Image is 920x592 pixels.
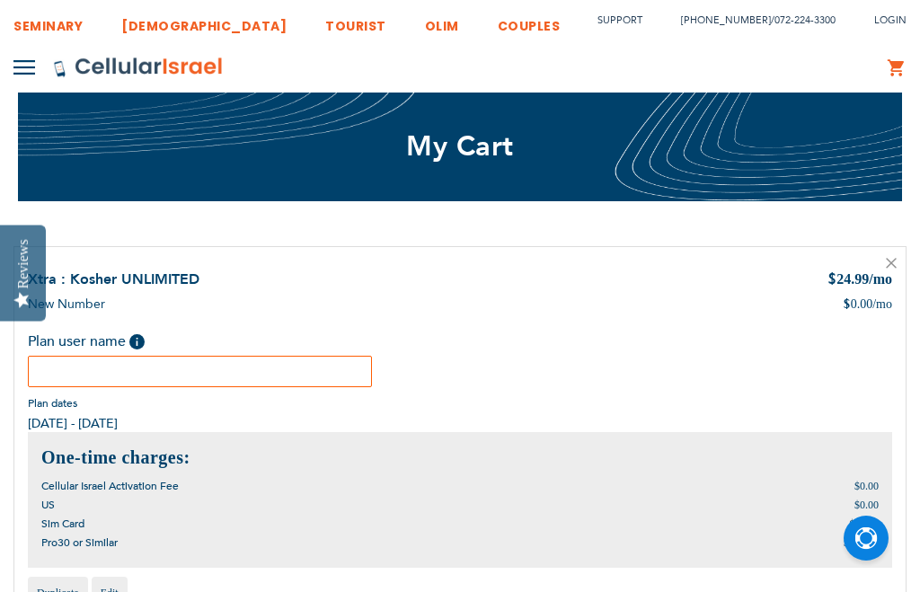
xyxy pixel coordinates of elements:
img: Toggle Menu [13,60,35,75]
a: Xtra : Kosher UNLIMITED [28,269,199,289]
span: $120.00 [844,536,879,549]
a: SEMINARY [13,4,83,38]
a: COUPLES [498,4,561,38]
a: [DEMOGRAPHIC_DATA] [121,4,287,38]
span: $11.99 [849,517,879,530]
span: US [41,498,55,512]
a: 072-224-3300 [774,13,836,27]
span: /mo [869,271,892,287]
span: $0.00 [854,499,879,511]
span: Cellular Israel Activation Fee [41,479,179,493]
span: [DATE] - [DATE] [28,415,118,432]
span: Plan dates [28,396,118,411]
span: $0.00 [854,480,879,492]
li: / [663,7,836,33]
div: 0.00 [843,296,892,314]
span: Pro30 or Similar [41,535,118,550]
span: Sim Card [41,517,84,531]
a: [PHONE_NUMBER] [681,13,771,27]
div: Reviews [15,239,31,288]
img: Cellular Israel Logo [53,57,224,78]
h2: One-time charges: [41,446,879,470]
span: Help [129,334,145,349]
span: Login [874,13,907,27]
a: TOURIST [325,4,386,38]
a: OLIM [425,4,459,38]
span: $ [843,296,851,314]
span: New Number [28,296,105,313]
a: Support [597,13,642,27]
div: 24.99 [827,269,892,291]
span: /mo [872,296,892,314]
span: Plan user name [28,331,126,351]
span: $ [827,270,836,291]
span: My Cart [406,128,514,165]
